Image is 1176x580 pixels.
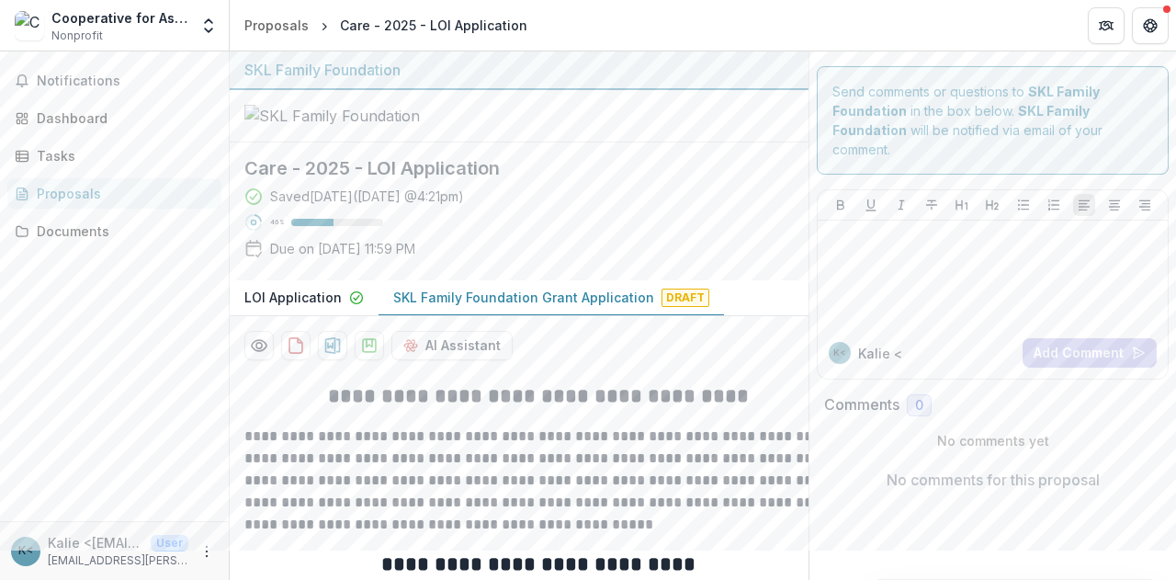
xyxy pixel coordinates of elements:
[817,66,1169,175] div: Send comments or questions to in the box below. will be notified via email of your comment.
[830,194,852,216] button: Bold
[824,431,1161,450] p: No comments yet
[318,331,347,360] button: download-proposal
[951,194,973,216] button: Heading 1
[915,398,923,414] span: 0
[48,533,143,552] p: Kalie <[EMAIL_ADDRESS][PERSON_NAME][DOMAIN_NAME]>
[7,103,221,133] a: Dashboard
[1012,194,1035,216] button: Bullet List
[340,16,527,35] div: Care - 2025 - LOI Application
[270,239,415,258] p: Due on [DATE] 11:59 PM
[270,187,464,206] div: Saved [DATE] ( [DATE] @ 4:21pm )
[355,331,384,360] button: download-proposal
[7,216,221,246] a: Documents
[7,66,221,96] button: Notifications
[858,344,902,363] p: Kalie <
[1073,194,1095,216] button: Align Left
[48,552,188,569] p: [EMAIL_ADDRESS][PERSON_NAME][DOMAIN_NAME]
[244,59,794,81] div: SKL Family Foundation
[37,108,207,128] div: Dashboard
[37,184,207,203] div: Proposals
[18,545,33,557] div: Kalie <kalie.lasiter@care.org>
[51,28,103,44] span: Nonprofit
[270,216,284,229] p: 46 %
[1043,194,1065,216] button: Ordered List
[833,348,846,358] div: Kalie <kalie.lasiter@care.org>
[244,16,309,35] div: Proposals
[824,396,899,414] h2: Comments
[890,194,912,216] button: Italicize
[1134,194,1156,216] button: Align Right
[981,194,1003,216] button: Heading 2
[7,178,221,209] a: Proposals
[887,469,1100,491] p: No comments for this proposal
[237,12,316,39] a: Proposals
[151,535,188,552] p: User
[196,7,221,44] button: Open entity switcher
[7,141,221,171] a: Tasks
[244,331,274,360] button: Preview 0183825c-a133-4666-9425-2f1f4f5b75d7-1.pdf
[1088,7,1125,44] button: Partners
[244,157,764,179] h2: Care - 2025 - LOI Application
[1023,338,1157,368] button: Add Comment
[281,331,311,360] button: download-proposal
[860,194,882,216] button: Underline
[244,105,428,127] img: SKL Family Foundation
[921,194,943,216] button: Strike
[37,222,207,241] div: Documents
[196,540,218,563] button: More
[244,288,342,307] p: LOI Application
[37,146,207,165] div: Tasks
[51,8,188,28] div: Cooperative for Assistance and Relief Everywhere, Inc.
[237,12,535,39] nav: breadcrumb
[391,331,513,360] button: AI Assistant
[37,74,214,89] span: Notifications
[393,288,654,307] p: SKL Family Foundation Grant Application
[1132,7,1169,44] button: Get Help
[1103,194,1125,216] button: Align Center
[15,11,44,40] img: Cooperative for Assistance and Relief Everywhere, Inc.
[661,289,709,307] span: Draft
